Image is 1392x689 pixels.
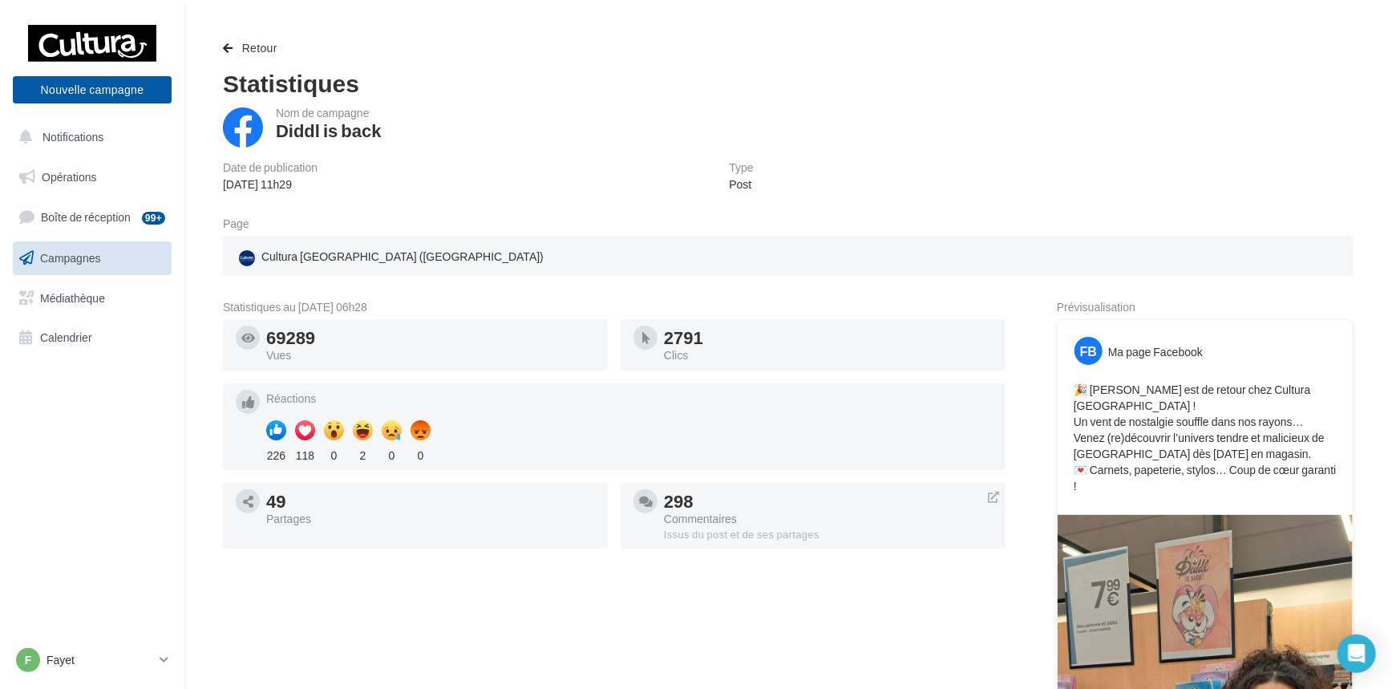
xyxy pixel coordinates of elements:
div: 226 [266,444,286,464]
div: 118 [295,444,315,464]
div: Commentaires [664,513,993,525]
span: F [25,652,32,668]
span: Boîte de réception [41,210,131,224]
div: Open Intercom Messenger [1337,634,1376,673]
button: Retour [223,39,284,58]
div: 69289 [266,329,595,347]
div: Date de publication [223,162,318,173]
a: F Fayet [13,645,172,675]
div: Ma page Facebook [1108,344,1203,360]
span: Campagnes [40,251,101,265]
a: Cultura [GEOGRAPHIC_DATA] ([GEOGRAPHIC_DATA]) [236,245,604,270]
span: Calendrier [40,330,92,344]
button: Notifications [10,120,168,154]
span: Opérations [42,170,96,184]
div: Prévisualisation [1057,302,1354,313]
a: Campagnes [10,241,175,275]
div: Cultura [GEOGRAPHIC_DATA] ([GEOGRAPHIC_DATA]) [236,245,547,270]
div: Partages [266,513,595,525]
p: 🎉 [PERSON_NAME] est de retour chez Cultura [GEOGRAPHIC_DATA] ! Un vent de nostalgie souffle dans ... [1074,382,1337,494]
p: Fayet [47,652,153,668]
div: 49 [266,492,595,510]
a: Calendrier [10,321,175,355]
div: 0 [411,444,431,464]
a: Médiathèque [10,282,175,315]
span: Notifications [42,130,103,144]
div: Post [729,176,753,193]
span: Médiathèque [40,290,105,304]
div: Nom de campagne [276,107,381,119]
div: 0 [324,444,344,464]
div: [DATE] 11h29 [223,176,318,193]
div: Réactions [266,393,993,404]
span: Retour [242,41,277,55]
div: 99+ [142,212,165,225]
div: 2 [353,444,373,464]
div: Statistiques au [DATE] 06h28 [223,302,1006,313]
div: Diddl is back [276,122,381,140]
div: Statistiques [223,71,1354,95]
div: 298 [664,492,993,510]
div: Page [223,218,262,229]
div: Type [729,162,753,173]
a: Opérations [10,160,175,194]
div: Vues [266,350,595,361]
button: Nouvelle campagne [13,76,172,103]
div: Clics [664,350,993,361]
a: Boîte de réception99+ [10,200,175,234]
div: 2791 [664,329,993,347]
div: FB [1074,337,1103,365]
div: 0 [382,444,402,464]
div: Issus du post et de ses partages [664,528,993,542]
